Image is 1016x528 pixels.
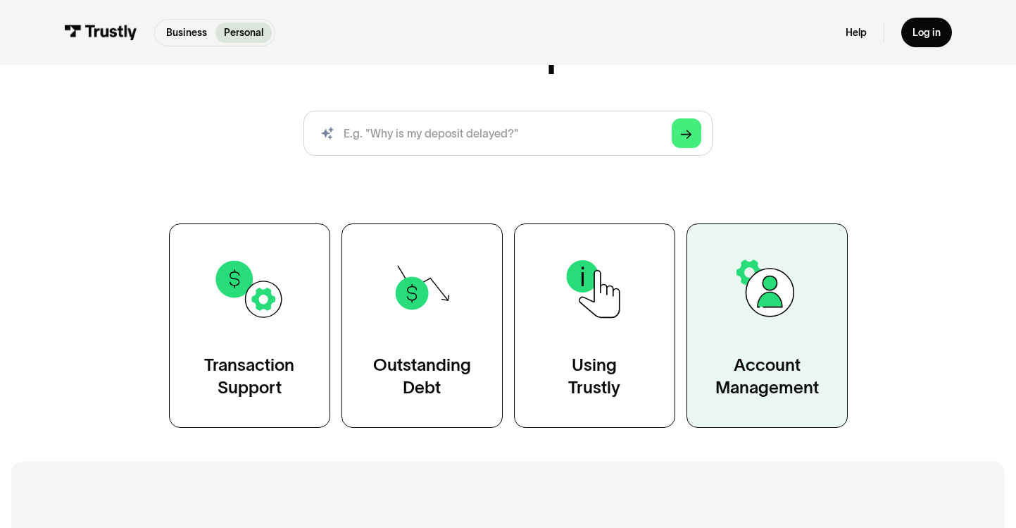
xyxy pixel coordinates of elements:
[166,25,207,40] p: Business
[373,354,471,399] div: Outstanding Debt
[514,223,675,428] a: UsingTrustly
[215,23,272,43] a: Personal
[686,223,848,428] a: AccountManagement
[846,26,867,39] a: Help
[224,25,263,40] p: Personal
[912,26,941,39] div: Log in
[169,223,330,428] a: TransactionSupport
[158,23,215,43] a: Business
[287,22,730,71] h1: Personal Help Center
[303,111,712,156] form: Search
[715,354,819,399] div: Account Management
[204,354,294,399] div: Transaction Support
[303,111,712,156] input: search
[64,25,137,40] img: Trustly Logo
[341,223,503,428] a: OutstandingDebt
[901,18,952,47] a: Log in
[568,354,620,399] div: Using Trustly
